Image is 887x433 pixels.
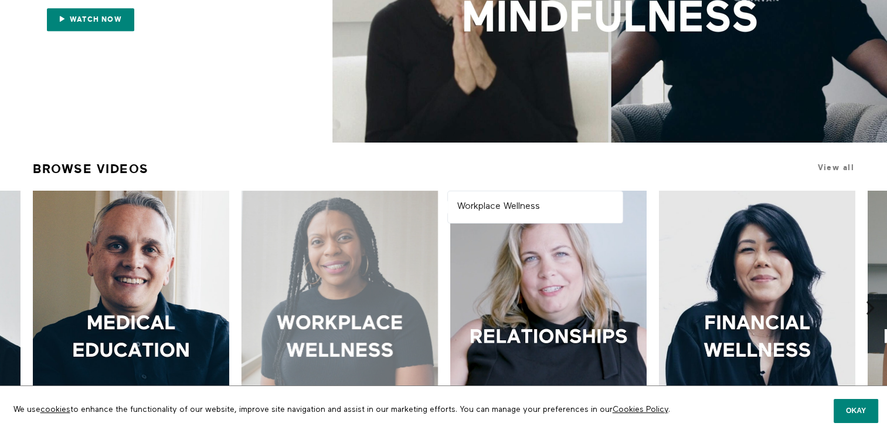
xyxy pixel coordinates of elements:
strong: Workplace Wellness [457,202,539,211]
a: View all [818,163,854,172]
button: Okay [834,399,878,422]
p: We use to enhance the functionality of our website, improve site navigation and assist in our mar... [5,395,696,424]
a: cookies [40,405,70,414]
a: Browse Videos [33,157,149,181]
a: Cookies Policy [613,405,668,414]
